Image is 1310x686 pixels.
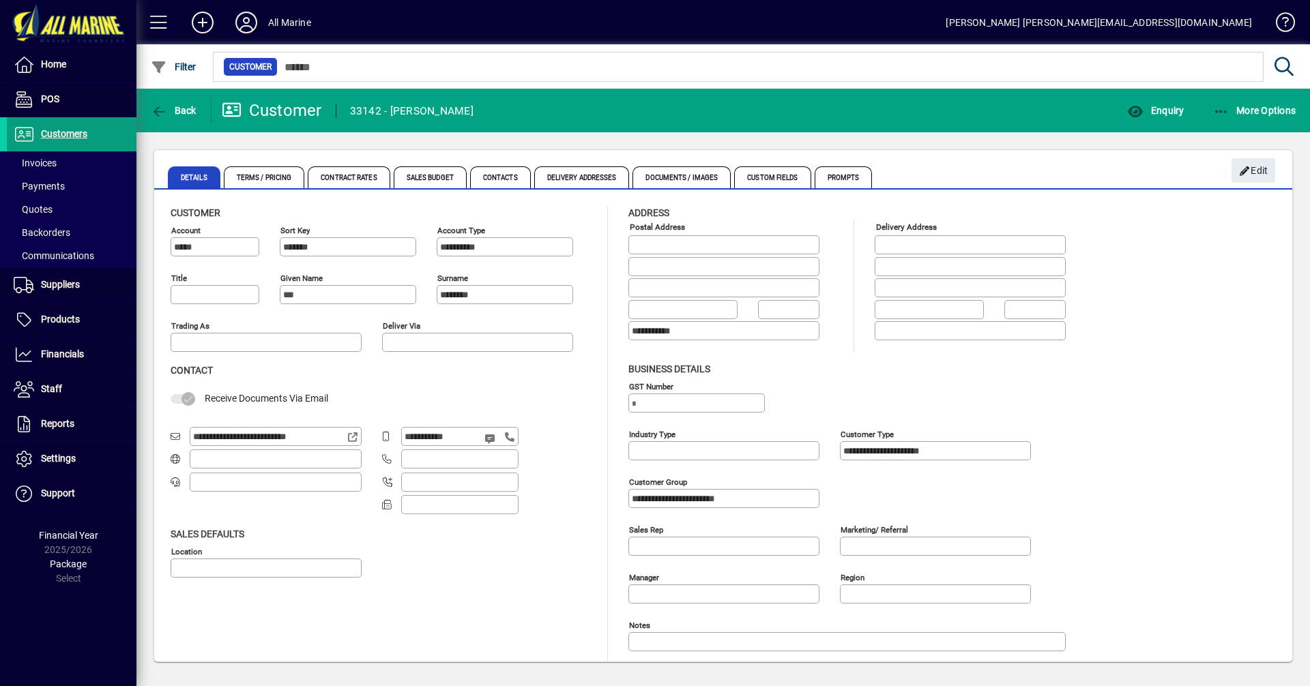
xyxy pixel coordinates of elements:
span: Filter [151,61,196,72]
span: Customer [229,60,272,74]
mat-label: Sort key [280,226,310,235]
div: Customer [222,100,322,121]
span: Payments [14,181,65,192]
a: Products [7,303,136,337]
span: More Options [1213,105,1296,116]
span: Back [151,105,196,116]
div: 33142 - [PERSON_NAME] [350,100,474,122]
button: Send SMS [475,422,508,455]
span: Custom Fields [734,166,811,188]
mat-label: Manager [629,572,659,582]
button: Edit [1232,158,1275,183]
a: Payments [7,175,136,198]
a: Settings [7,442,136,476]
button: Profile [224,10,268,35]
mat-label: Title [171,273,187,283]
mat-label: GST Number [629,381,673,391]
div: All Marine [268,12,311,33]
span: Details [168,166,220,188]
span: Terms / Pricing [224,166,305,188]
span: Support [41,488,75,498]
mat-label: Industry type [629,429,675,438]
span: Invoices [14,158,57,168]
span: Package [50,558,87,569]
a: Financials [7,338,136,372]
a: Communications [7,244,136,267]
span: Sales defaults [171,528,244,539]
span: Communications [14,250,94,261]
span: Enquiry [1127,105,1184,116]
mat-label: Customer group [629,477,687,486]
div: [PERSON_NAME] [PERSON_NAME][EMAIL_ADDRESS][DOMAIN_NAME] [946,12,1252,33]
span: Customer [171,207,220,218]
a: Home [7,48,136,82]
span: Staff [41,383,62,394]
span: Documents / Images [632,166,731,188]
span: Financials [41,348,84,359]
a: Staff [7,372,136,406]
span: POS [41,93,59,104]
mat-label: Trading as [171,321,209,331]
span: Reports [41,418,74,429]
button: Back [147,98,200,123]
span: Suppliers [41,279,80,290]
a: Quotes [7,198,136,221]
span: Prompts [815,166,873,188]
span: Contacts [470,166,531,188]
mat-label: Given name [280,273,323,283]
span: Contact [171,365,213,376]
mat-label: Deliver via [383,321,420,331]
button: More Options [1210,98,1300,123]
span: Edit [1239,160,1268,182]
mat-label: Location [171,546,202,556]
mat-label: Region [841,572,864,582]
a: Support [7,477,136,511]
span: Backorders [14,227,70,238]
mat-label: Marketing/ Referral [841,524,908,534]
span: Financial Year [39,530,98,541]
a: Backorders [7,221,136,244]
mat-label: Account Type [437,226,485,235]
span: Address [628,207,669,218]
mat-label: Surname [437,273,468,283]
span: Contract Rates [308,166,390,188]
button: Add [181,10,224,35]
span: Receive Documents Via Email [205,393,328,404]
span: Sales Budget [394,166,467,188]
a: Knowledge Base [1266,3,1293,47]
mat-label: Account [171,226,201,235]
mat-label: Notes [629,620,650,629]
span: Quotes [14,204,53,215]
span: Home [41,59,66,70]
button: Enquiry [1124,98,1187,123]
span: Customers [41,128,87,139]
a: Suppliers [7,268,136,302]
app-page-header-button: Back [136,98,212,123]
mat-label: Customer type [841,429,894,438]
a: Reports [7,407,136,441]
a: Invoices [7,151,136,175]
mat-label: Sales rep [629,524,663,534]
a: POS [7,83,136,117]
span: Products [41,314,80,325]
span: Delivery Addresses [534,166,630,188]
span: Settings [41,453,76,464]
span: Business details [628,363,710,374]
button: Filter [147,55,200,79]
